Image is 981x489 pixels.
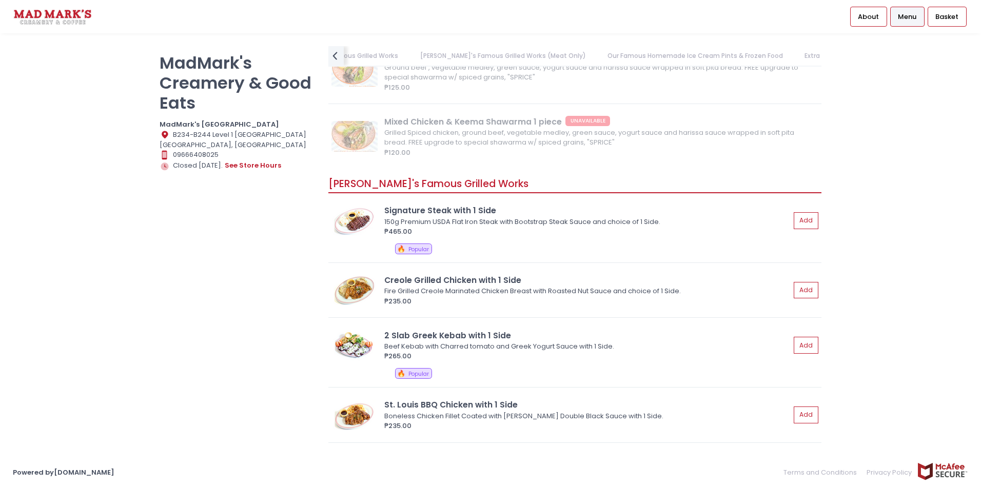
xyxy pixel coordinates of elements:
[384,217,787,227] div: 150g Premium USDA Flat Iron Steak with Bootstrap Steak Sauce and choice of 1 Side.
[224,160,282,171] button: see store hours
[917,462,968,480] img: mcafee-secure
[858,12,879,22] span: About
[384,421,790,431] div: ₱235.00
[384,286,787,296] div: Fire Grilled Creole Marinated Chicken Breast with Roasted Nut Sauce and choice of 1 Side.
[160,53,316,113] p: MadMark's Creamery & Good Eats
[384,351,790,361] div: ₱265.00
[384,227,790,237] div: ₱465.00
[13,8,92,26] img: logo
[794,282,818,299] button: Add
[384,274,790,286] div: Creole Grilled Chicken with 1 Side
[384,296,790,307] div: ₱235.00
[410,46,596,66] a: [PERSON_NAME]'s Famous Grilled Works (Meat Only)
[890,7,925,26] a: Menu
[795,46,868,66] a: Extra Side Dishes
[160,130,316,150] div: B234-B244 Level 1 [GEOGRAPHIC_DATA] [GEOGRAPHIC_DATA], [GEOGRAPHIC_DATA]
[783,462,862,482] a: Terms and Conditions
[331,399,378,430] img: St. Louis BBQ Chicken with 1 Side
[850,7,887,26] a: About
[384,330,790,341] div: 2 Slab Greek Kebab with 1 Side
[384,399,790,411] div: St. Louis BBQ Chicken with 1 Side
[408,370,429,378] span: Popular
[331,330,378,361] img: 2 Slab Greek Kebab with 1 Side
[160,119,279,129] b: MadMark's [GEOGRAPHIC_DATA]
[794,337,818,354] button: Add
[862,462,917,482] a: Privacy Policy
[331,206,378,236] img: Signature Steak with 1 Side
[160,160,316,171] div: Closed [DATE].
[397,244,405,254] span: 🔥
[13,467,114,477] a: Powered by[DOMAIN_NAME]
[160,150,316,160] div: 09666408025
[597,46,793,66] a: Our Famous Homemade Ice Cream Pints & Frozen Food
[384,411,787,421] div: Boneless Chicken Fillet Coated with [PERSON_NAME] Double Black Sauce with 1 Side.
[384,205,790,216] div: Signature Steak with 1 Side
[408,246,429,253] span: Popular
[331,275,378,305] img: Creole Grilled Chicken with 1 Side
[794,406,818,423] button: Add
[794,212,818,229] button: Add
[935,12,958,22] span: Basket
[397,369,405,378] span: 🔥
[898,12,916,22] span: Menu
[384,341,787,352] div: Beef Kebab with Charred tomato and Greek Yogurt Sauce with 1 Side.
[328,177,528,191] span: [PERSON_NAME]'s Famous Grilled Works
